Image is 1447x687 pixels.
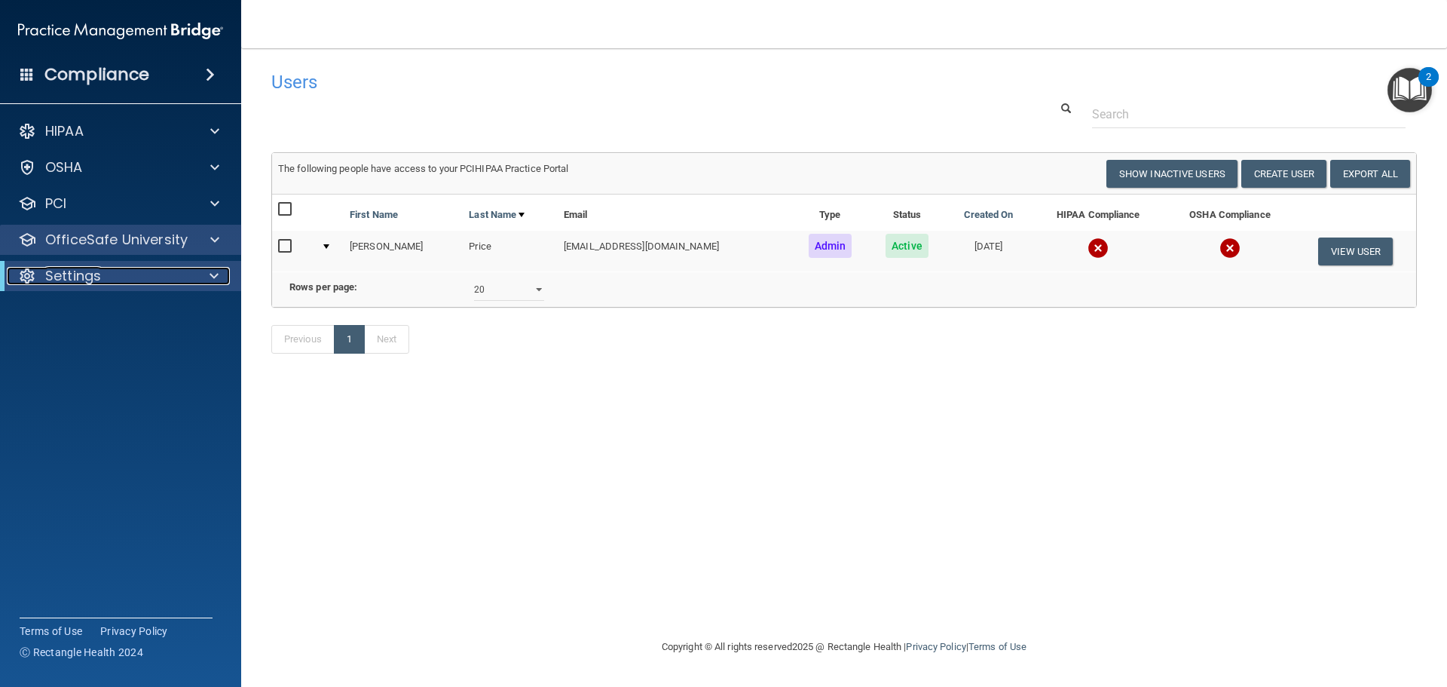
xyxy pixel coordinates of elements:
a: HIPAA [18,122,219,140]
img: PMB logo [18,16,223,46]
p: PCI [45,195,66,213]
button: View User [1318,238,1393,265]
a: Export All [1330,160,1410,188]
input: Search [1092,100,1406,128]
th: HIPAA Compliance [1032,195,1165,231]
span: Ⓒ Rectangle Health 2024 [20,645,143,660]
a: Privacy Policy [100,624,168,639]
span: Admin [809,234,852,258]
img: cross.ca9f0e7f.svg [1219,238,1241,259]
a: Next [364,325,409,354]
div: Copyright © All rights reserved 2025 @ Rectangle Health | | [569,623,1119,671]
iframe: Drift Widget Chat Controller [1186,580,1429,640]
th: Status [869,195,945,231]
p: OfficeSafe University [45,231,188,249]
a: PCI [18,195,219,213]
button: Show Inactive Users [1106,160,1237,188]
td: Price [463,231,558,271]
img: cross.ca9f0e7f.svg [1088,238,1109,259]
b: Rows per page: [289,281,357,293]
th: OSHA Compliance [1165,195,1296,231]
a: First Name [350,206,398,224]
button: Create User [1241,160,1326,188]
td: [PERSON_NAME] [344,231,463,271]
h4: Users [271,72,930,92]
a: Created On [964,206,1014,224]
td: [EMAIL_ADDRESS][DOMAIN_NAME] [558,231,791,271]
div: 2 [1426,77,1431,97]
a: Previous [271,325,335,354]
a: OSHA [18,158,219,176]
p: OSHA [45,158,83,176]
a: Terms of Use [968,641,1026,652]
p: Settings [45,267,101,285]
th: Type [791,195,869,231]
a: 1 [334,325,365,354]
button: Open Resource Center, 2 new notifications [1387,68,1432,112]
h4: Compliance [44,64,149,85]
td: [DATE] [945,231,1032,271]
a: Privacy Policy [906,641,965,652]
span: The following people have access to your PCIHIPAA Practice Portal [278,163,569,174]
a: OfficeSafe University [18,231,219,249]
a: Settings [18,267,219,285]
span: Active [886,234,928,258]
p: HIPAA [45,122,84,140]
th: Email [558,195,791,231]
a: Last Name [469,206,525,224]
a: Terms of Use [20,624,82,639]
